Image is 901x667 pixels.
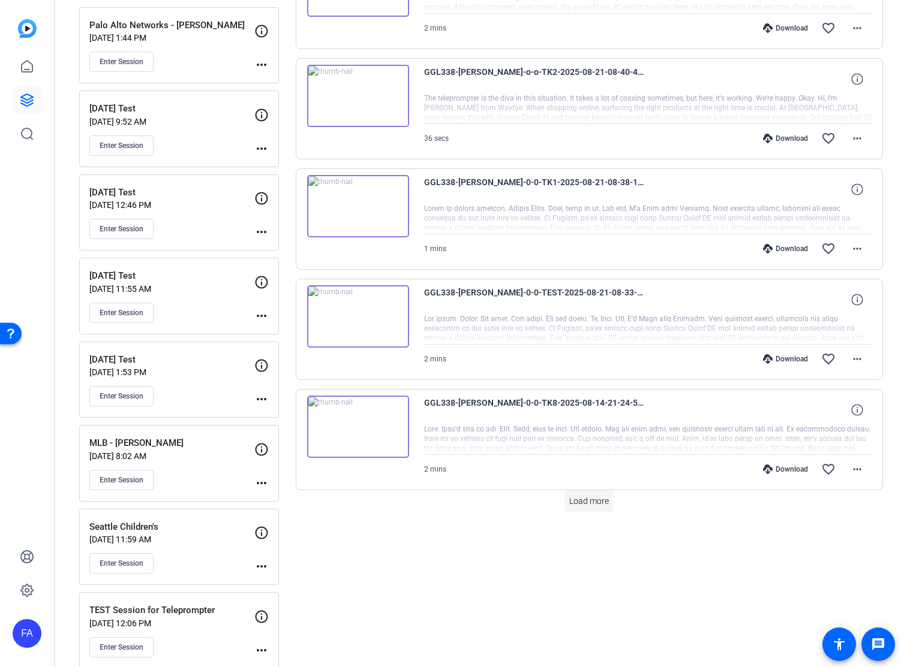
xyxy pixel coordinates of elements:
mat-icon: more_horiz [850,131,864,146]
span: Enter Session [100,642,143,652]
span: 2 mins [424,24,446,32]
button: Enter Session [89,470,154,490]
mat-icon: message [871,637,885,651]
mat-icon: more_horiz [850,352,864,366]
span: Enter Session [100,475,143,485]
div: Download [757,464,814,474]
p: [DATE] 12:06 PM [89,618,254,628]
mat-icon: more_horiz [254,309,269,323]
p: [DATE] 1:44 PM [89,33,254,43]
span: GGL338-[PERSON_NAME]-0-0-TK1-2025-08-21-08-38-14-961-0 [424,175,646,204]
mat-icon: more_horiz [850,242,864,256]
p: [DATE] 8:02 AM [89,451,254,461]
span: Enter Session [100,308,143,318]
button: Enter Session [89,386,154,406]
p: [DATE] Test [89,102,254,116]
span: GGL338-[PERSON_NAME]-0-0-TEST-2025-08-21-08-33-47-205-0 [424,285,646,314]
button: Enter Session [89,637,154,657]
img: thumb-nail [307,175,409,237]
img: thumb-nail [307,396,409,458]
p: [DATE] 1:53 PM [89,367,254,377]
span: Enter Session [100,559,143,568]
span: 2 mins [424,355,446,363]
p: Seattle Children's [89,520,254,534]
img: blue-gradient.svg [18,19,37,38]
p: Palo Alto Networks - [PERSON_NAME] [89,19,254,32]
mat-icon: more_horiz [254,476,269,490]
div: FA [13,619,41,648]
button: Load more [564,490,614,512]
mat-icon: more_horiz [254,141,269,156]
mat-icon: favorite_border [821,462,836,476]
span: Enter Session [100,224,143,234]
p: [DATE] 9:52 AM [89,117,254,126]
span: GGL338-[PERSON_NAME]-0-0-TK8-2025-08-14-21-24-56-432-0 [424,396,646,424]
mat-icon: more_horiz [254,392,269,406]
mat-icon: accessibility [832,637,846,651]
div: Download [757,244,814,253]
p: MLB - [PERSON_NAME] [89,436,254,450]
p: [DATE] 11:59 AM [89,535,254,544]
mat-icon: more_horiz [254,643,269,657]
button: Enter Session [89,219,154,239]
mat-icon: favorite_border [821,352,836,366]
mat-icon: favorite_border [821,131,836,146]
p: [DATE] 11:55 AM [89,284,254,294]
button: Enter Session [89,135,154,156]
span: 36 secs [424,134,449,143]
mat-icon: favorite_border [821,242,836,256]
span: GGL338-[PERSON_NAME]-o-o-TK2-2025-08-21-08-40-46-340-0 [424,65,646,93]
span: 2 mins [424,465,446,473]
mat-icon: more_horiz [850,21,864,35]
img: thumb-nail [307,65,409,127]
span: 1 mins [424,245,446,253]
span: Enter Session [100,391,143,401]
span: Enter Session [100,57,143,67]
button: Enter Session [89,303,154,323]
span: Enter Session [100,141,143,150]
mat-icon: favorite_border [821,21,836,35]
mat-icon: more_horiz [254,559,269,574]
mat-icon: more_horiz [254,58,269,72]
div: Download [757,354,814,364]
p: [DATE] Test [89,353,254,367]
div: Download [757,23,814,33]
mat-icon: more_horiz [850,462,864,476]
div: Download [757,134,814,143]
span: Load more [569,495,609,508]
p: TEST Session for Teleprompter [89,603,254,617]
p: [DATE] 12:46 PM [89,200,254,210]
button: Enter Session [89,553,154,574]
mat-icon: more_horiz [254,225,269,239]
p: [DATE] Test [89,269,254,283]
button: Enter Session [89,52,154,72]
p: [DATE] Test [89,186,254,200]
img: thumb-nail [307,285,409,348]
